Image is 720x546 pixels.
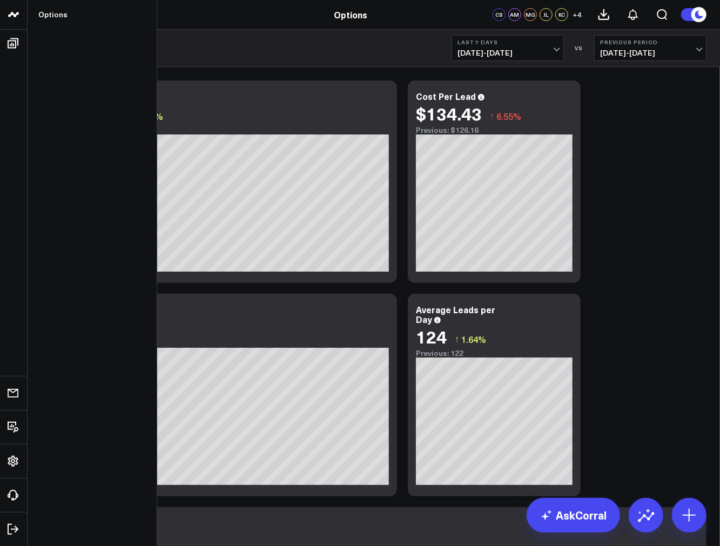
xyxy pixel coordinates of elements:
[416,304,495,325] div: Average Leads per Day
[416,104,482,123] div: $134.43
[508,8,521,21] div: AM
[416,126,573,134] div: Previous: $126.16
[524,8,537,21] div: MG
[457,49,558,57] span: [DATE] - [DATE]
[496,110,521,122] span: 6.55%
[49,339,389,348] div: Previous: 857
[334,9,367,21] a: Options
[571,8,584,21] button: +4
[600,39,701,45] b: Previous Period
[493,8,506,21] div: CS
[594,35,706,61] button: Previous Period[DATE]-[DATE]
[540,8,553,21] div: JL
[490,109,494,123] span: ↑
[573,11,582,18] span: + 4
[457,39,558,45] b: Last 7 Days
[416,349,573,358] div: Previous: 122
[555,8,568,21] div: KC
[416,327,447,346] div: 124
[527,498,620,532] a: AskCorral
[3,520,24,539] a: Log Out
[452,35,564,61] button: Last 7 Days[DATE]-[DATE]
[416,90,476,102] div: Cost Per Lead
[49,126,389,134] div: Previous: $108.12k
[461,333,486,345] span: 1.64%
[455,332,459,346] span: ↑
[600,49,701,57] span: [DATE] - [DATE]
[569,45,589,51] div: VS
